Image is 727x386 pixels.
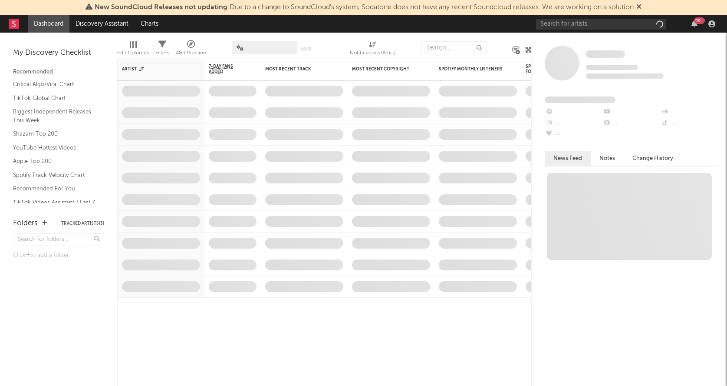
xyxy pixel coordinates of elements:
[421,41,487,54] input: Search...
[545,129,602,140] div: --
[624,151,682,166] button: Change History
[13,80,95,89] a: Critical Algo/Viral Chart
[352,67,417,72] div: Most Recent Copyright
[28,15,69,33] a: Dashboard
[95,4,634,11] span: : Due to a change to SoundCloud's system, Sodatone does not have any recent Soundcloud releases. ...
[602,118,660,129] div: --
[586,50,625,59] a: Some Artist
[122,67,187,72] div: Artist
[155,37,169,62] div: Filters
[300,47,312,51] button: Save
[209,64,243,74] span: 7-Day Fans Added
[176,37,206,62] div: A&R Pipeline
[661,118,718,129] div: --
[135,15,164,33] a: Charts
[439,67,504,72] div: Spotify Monthly Listeners
[545,151,591,166] button: News Feed
[117,48,149,58] div: Edit Columns
[13,198,95,216] a: TikTok Videos Assistant / Last 7 Days - Top
[13,156,95,166] a: Apple Top 200
[13,48,104,58] div: My Discovery Checklist
[586,65,638,70] span: Tracking Since: [DATE]
[155,48,169,58] div: Filters
[636,4,641,11] span: Dismiss
[13,184,95,193] a: Recommended For You
[13,170,95,180] a: Spotify Track Velocity Chart
[61,221,104,226] button: Tracked Artists(3)
[545,106,602,118] div: --
[350,37,395,62] div: Notifications (Artist)
[536,19,666,30] input: Search for artists
[526,64,556,74] div: Spotify Followers
[13,218,38,229] div: Folders
[117,37,149,62] div: Edit Columns
[95,4,227,11] span: New SoundCloud Releases not updating
[602,106,660,118] div: --
[586,73,664,79] span: 0 fans last week
[350,48,395,58] div: Notifications (Artist)
[13,233,104,246] input: Search for folders...
[661,106,718,118] div: --
[13,143,95,153] a: YouTube Hottest Videos
[13,93,95,103] a: TikTok Global Chart
[176,48,206,58] div: A&R Pipeline
[545,118,602,129] div: --
[586,50,625,58] span: Some Artist
[13,250,104,261] div: Click to add a folder.
[694,17,705,24] div: 99 +
[13,129,95,139] a: Shazam Top 200
[591,151,624,166] button: Notes
[13,107,95,125] a: Biggest Independent Releases This Week
[265,67,330,72] div: Most Recent Track
[69,15,135,33] a: Discovery Assistant
[13,67,104,77] div: Recommended
[545,96,615,103] span: Fans Added by Platform
[691,20,697,27] button: 99+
